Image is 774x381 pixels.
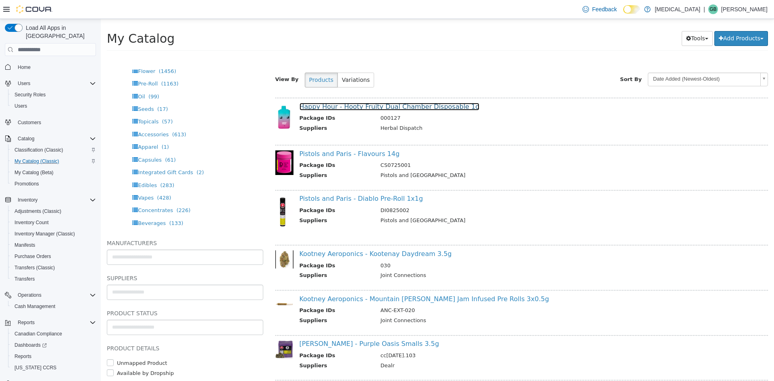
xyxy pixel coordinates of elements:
[18,319,35,326] span: Reports
[11,90,96,100] span: Security Roles
[15,62,96,72] span: Home
[11,145,96,155] span: Classification (Classic)
[15,276,35,282] span: Transfers
[274,105,649,115] td: Herbal Dispatch
[23,24,96,40] span: Load All Apps in [GEOGRAPHIC_DATA]
[8,273,99,285] button: Transfers
[11,302,96,311] span: Cash Management
[15,253,51,260] span: Purchase Orders
[15,134,96,144] span: Catalog
[11,218,52,227] a: Inventory Count
[11,156,96,166] span: My Catalog (Classic)
[60,62,78,68] span: (1163)
[274,187,649,198] td: DI0825002
[8,156,99,167] button: My Catalog (Classic)
[37,87,53,93] span: Seeds
[175,177,193,213] img: 150
[37,112,68,119] span: Accessories
[15,92,46,98] span: Security Roles
[199,84,379,92] a: Happy Hour - Hooty Fruity Dual Chamber Disposable 1g
[2,317,99,328] button: Reports
[199,152,274,162] th: Suppliers
[15,331,62,337] span: Canadian Compliance
[18,197,37,203] span: Inventory
[37,188,72,194] span: Concentrates
[614,12,667,27] button: Add Products
[18,292,42,298] span: Operations
[11,168,96,177] span: My Catalog (Beta)
[11,240,96,250] span: Manifests
[8,217,99,228] button: Inventory Count
[204,54,237,69] button: Products
[175,277,193,291] img: 150
[199,252,274,262] th: Suppliers
[11,206,64,216] a: Adjustments (Classic)
[37,150,92,156] span: Integrated Gift Cards
[15,290,45,300] button: Operations
[37,62,57,68] span: Pre-Roll
[15,147,63,153] span: Classification (Classic)
[11,263,96,273] span: Transfers (Classic)
[37,201,65,207] span: Beverages
[199,298,274,308] th: Suppliers
[8,351,99,362] button: Reports
[58,49,75,55] span: (1456)
[11,90,49,100] a: Security Roles
[18,135,34,142] span: Catalog
[15,195,41,205] button: Inventory
[199,105,274,115] th: Suppliers
[15,231,75,237] span: Inventory Manager (Classic)
[547,54,667,67] a: Date Added (Newest-Oldest)
[199,187,274,198] th: Package IDs
[15,62,34,72] a: Home
[274,287,649,298] td: ANC-EXT-020
[11,329,96,339] span: Canadian Compliance
[11,252,96,261] span: Purchase Orders
[11,101,96,111] span: Users
[15,181,39,187] span: Promotions
[11,179,96,189] span: Promotions
[175,322,193,341] img: 150
[15,158,59,164] span: My Catalog (Classic)
[519,57,541,63] span: Sort By
[61,125,68,131] span: (1)
[199,231,351,239] a: Kootney Aeroponics - Kootenay Daydream 3.5g
[61,100,72,106] span: (57)
[11,252,54,261] a: Purchase Orders
[15,303,55,310] span: Cash Management
[199,243,274,253] th: Package IDs
[8,301,99,312] button: Cash Management
[6,219,162,229] h5: Manufacturers
[37,176,53,182] span: Vapes
[15,364,56,371] span: [US_STATE] CCRS
[6,12,74,27] span: My Catalog
[48,75,58,81] span: (99)
[56,87,67,93] span: (17)
[15,242,35,248] span: Manifests
[11,168,57,177] a: My Catalog (Beta)
[14,350,73,358] label: Available by Dropship
[37,100,58,106] span: Topicals
[274,152,649,162] td: Pistols and [GEOGRAPHIC_DATA]
[15,118,44,127] a: Customers
[56,176,71,182] span: (428)
[199,95,274,105] th: Package IDs
[708,4,718,14] div: Glen Byrne
[11,352,96,361] span: Reports
[8,178,99,189] button: Promotions
[199,276,448,284] a: Kootney Aeroponics - Mountain [PERSON_NAME] Jam Infused Pre Rolls 3x0.5g
[6,254,162,264] h5: Suppliers
[199,176,322,183] a: Pistols and Paris - Diablo Pre-Roll 1x1g
[274,252,649,262] td: Joint Connections
[11,179,42,189] a: Promotions
[579,1,620,17] a: Feedback
[199,287,274,298] th: Package IDs
[16,5,52,13] img: Cova
[37,125,57,131] span: Apparel
[15,264,55,271] span: Transfers (Classic)
[175,84,193,113] img: 150
[15,318,96,327] span: Reports
[6,325,162,334] h5: Product Details
[69,201,83,207] span: (133)
[15,117,96,127] span: Customers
